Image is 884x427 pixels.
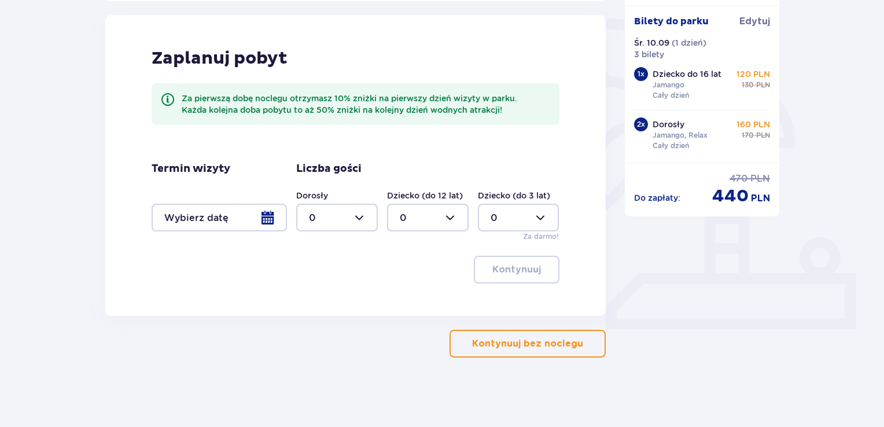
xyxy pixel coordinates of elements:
[478,190,550,201] label: Dziecko (do 3 lat)
[450,330,606,358] button: Kontynuuj bez noclegu
[474,256,559,284] button: Kontynuuj
[182,93,550,116] div: Za pierwszą dobę noclegu otrzymasz 10% zniżki na pierwszy dzień wizyty w parku. Każda kolejna dob...
[739,15,770,28] a: Edytuj
[634,37,669,49] p: Śr. 10.09
[712,185,749,207] p: 440
[653,130,708,141] p: Jamango, Relax
[653,141,689,151] p: Cały dzień
[296,190,328,201] label: Dorosły
[742,130,754,141] p: 170
[296,162,362,176] p: Liczba gości
[634,49,664,60] p: 3 bilety
[653,119,684,130] p: Dorosły
[751,192,770,205] p: PLN
[653,80,684,90] p: Jamango
[653,90,689,101] p: Cały dzień
[730,172,748,185] p: 470
[742,80,754,90] p: 130
[634,15,709,28] p: Bilety do parku
[387,190,463,201] label: Dziecko (do 12 lat)
[672,37,706,49] p: ( 1 dzień )
[634,117,648,131] div: 2 x
[736,68,770,80] p: 120 PLN
[634,67,648,81] div: 1 x
[653,68,721,80] p: Dziecko do 16 lat
[634,192,680,204] p: Do zapłaty :
[523,231,559,242] p: Za darmo!
[152,162,230,176] p: Termin wizyty
[472,337,583,350] p: Kontynuuj bez noclegu
[152,47,288,69] p: Zaplanuj pobyt
[736,119,770,130] p: 160 PLN
[492,263,541,276] p: Kontynuuj
[756,80,770,90] p: PLN
[756,130,770,141] p: PLN
[750,172,770,185] p: PLN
